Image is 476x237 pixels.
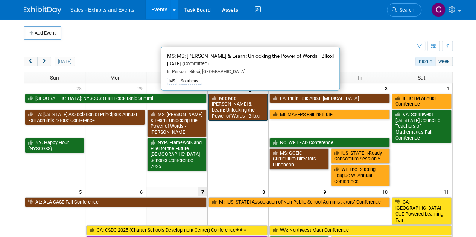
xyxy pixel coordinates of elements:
span: 8 [262,187,268,196]
span: Sales - Exhibits and Events [70,7,134,13]
a: WI: The Reading League WI Annual Conference [331,165,390,186]
button: month [415,57,435,66]
div: [DATE] [167,61,333,67]
span: (Committed) [181,61,209,66]
span: In-Person [167,69,186,74]
button: next [37,57,51,66]
span: Sat [418,75,426,81]
button: [DATE] [55,57,75,66]
a: MS: GCEIC Curriculum Directors Luncheon [269,148,329,170]
button: Add Event [24,26,61,40]
a: MS: MS: [PERSON_NAME] & Learn: Unlocking the Power of Words - Biloxi [208,94,268,121]
span: 10 [381,187,391,196]
a: MI: [US_STATE] Association of Non-Public School Administrators’ Conference [208,197,390,207]
a: LA: [US_STATE] Association of Principals Annual Fall Administrators’ Conference [25,110,146,125]
a: CA: CSDC 2025 (Charter Schools Development Center) Conference [86,225,268,235]
a: CA: [GEOGRAPHIC_DATA] CUE Powered Learning Fair [392,197,451,225]
a: MS: [PERSON_NAME] & Learn: Unlocking the Power of Words - [PERSON_NAME] [147,110,207,137]
span: 29 [137,83,146,93]
span: 4 [446,83,452,93]
span: 3 [384,83,391,93]
span: 6 [139,187,146,196]
img: ExhibitDay [24,6,61,14]
button: week [435,57,452,66]
span: MS: MS: [PERSON_NAME] & Learn: Unlocking the Power of Words - Biloxi [167,53,333,59]
span: Mon [110,75,121,81]
a: NY: Happy Hour (NYSCOSS) [25,138,84,153]
div: MS [167,78,177,85]
span: 5 [78,187,85,196]
a: NYP: Framework and Fuel for the Future [DEMOGRAPHIC_DATA] Schools Conference 2025 [147,138,207,171]
span: Search [397,7,414,13]
div: Southeast [179,78,202,85]
button: prev [24,57,38,66]
a: [US_STATE] i-Ready Consortium Session 5 [331,148,390,164]
span: Biloxi, [GEOGRAPHIC_DATA] [186,69,245,74]
a: VA: Southwest [US_STATE] Council of Teachers of Mathematics Fall Conference [392,110,451,143]
a: AL: ALA CASE Fall Conference [25,197,207,207]
a: IL: ICTM Annual Conference [392,94,451,109]
span: Sun [50,75,59,81]
a: NC: WE LEAD Conference [269,138,390,148]
span: 11 [443,187,452,196]
span: 9 [323,187,330,196]
img: Christine Lurz [431,3,446,17]
a: [GEOGRAPHIC_DATA]: NYSCOSS Fall Leadership Summit [25,94,207,103]
a: MI: MASFPS Fall Institute [269,110,390,119]
span: 7 [198,187,207,196]
a: WA: Northwest Math Conference [269,225,451,235]
a: Search [387,3,421,17]
span: 28 [76,83,85,93]
a: LA: Plain Talk About [MEDICAL_DATA] [269,94,390,103]
span: Fri [357,75,363,81]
